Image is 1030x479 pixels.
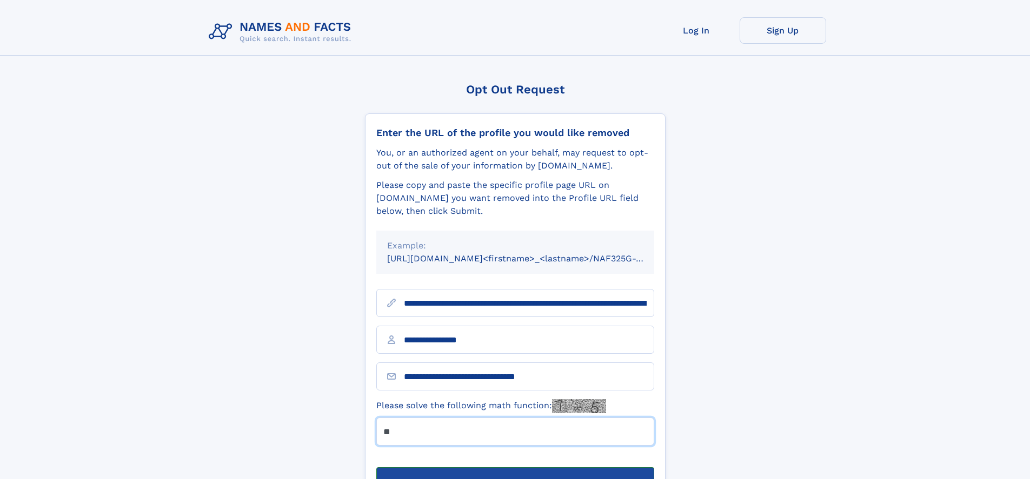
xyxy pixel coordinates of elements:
[740,17,826,44] a: Sign Up
[376,399,606,413] label: Please solve the following math function:
[387,253,675,264] small: [URL][DOMAIN_NAME]<firstname>_<lastname>/NAF325G-xxxxxxxx
[376,179,654,218] div: Please copy and paste the specific profile page URL on [DOMAIN_NAME] you want removed into the Pr...
[376,146,654,172] div: You, or an authorized agent on your behalf, may request to opt-out of the sale of your informatio...
[387,239,643,252] div: Example:
[653,17,740,44] a: Log In
[376,127,654,139] div: Enter the URL of the profile you would like removed
[365,83,666,96] div: Opt Out Request
[204,17,360,46] img: Logo Names and Facts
